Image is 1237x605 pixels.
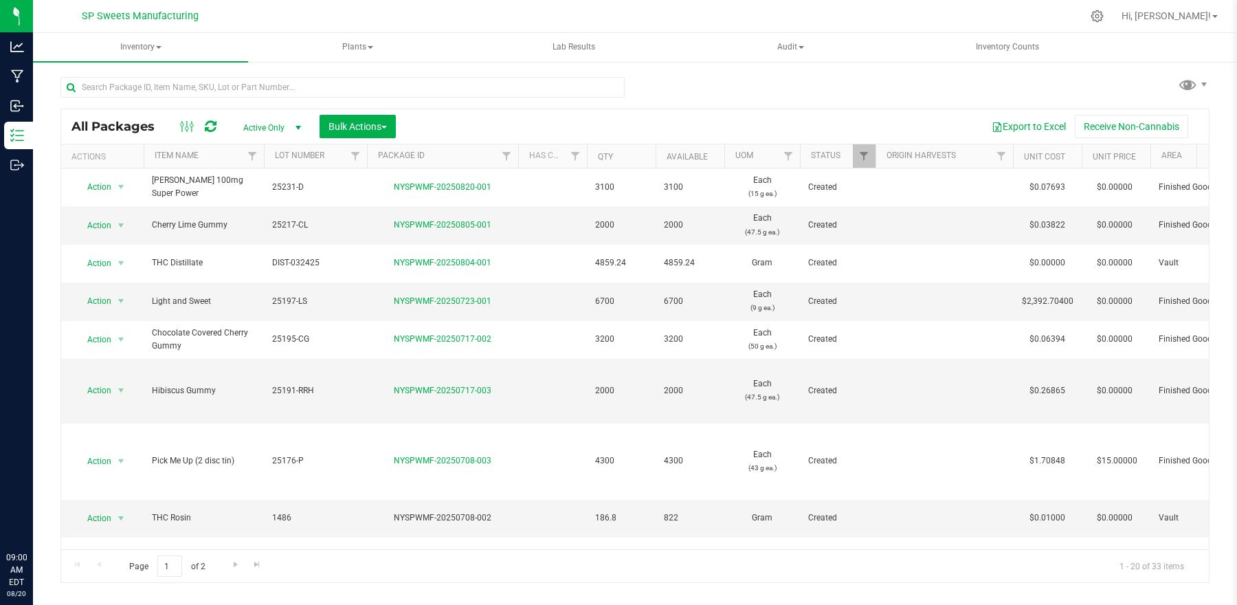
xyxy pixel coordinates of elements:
p: 08/20 [6,588,27,599]
span: Audit [684,34,898,61]
span: Created [808,384,867,397]
span: THC Distillate [152,256,256,269]
td: $2,392.70400 [1013,283,1082,320]
span: Action [75,177,112,197]
span: Plants [250,34,464,61]
a: Package ID [378,151,425,160]
span: $0.00000 [1090,329,1139,349]
td: $0.00000 [1013,245,1082,283]
a: Filter [777,144,800,168]
span: Action [75,330,112,349]
a: Go to the next page [225,555,245,574]
p: (47.5 g ea.) [733,390,792,404]
span: select [113,330,130,349]
div: NYSPWMF-20250708-002 [365,511,520,525]
a: Available [667,152,708,162]
span: Each [733,327,792,353]
span: 25191-RRH [272,384,359,397]
a: Filter [344,144,367,168]
a: Qty [598,152,613,162]
a: Area [1161,151,1182,160]
a: Inventory Counts [900,33,1115,62]
span: 4859.24 [595,256,647,269]
span: 1 - 20 of 33 items [1108,555,1195,576]
span: 2000 [664,219,716,232]
span: 25195-CG [272,333,359,346]
p: (47.5 g ea.) [733,225,792,239]
span: $0.00000 [1090,381,1139,401]
a: NYSPWMF-20250717-002 [394,334,491,344]
span: Inventory [33,33,248,62]
a: NYSPWMF-20250820-001 [394,182,491,192]
input: Search Package ID, Item Name, SKU, Lot or Part Number... [60,77,625,98]
span: Created [808,295,867,308]
td: $0.26634 [1013,538,1082,589]
span: 186.8 [595,511,647,525]
div: Actions [71,152,138,162]
span: 2000 [595,219,647,232]
a: Filter [495,144,518,168]
span: THC Rosin [152,511,256,525]
p: (43 g ea.) [733,461,792,474]
td: $0.07693 [1013,168,1082,206]
span: Action [75,216,112,235]
a: Filter [241,144,264,168]
span: Gram [733,256,792,269]
span: Hibiscus Gummy [152,384,256,397]
span: select [113,254,130,273]
span: Action [75,381,112,400]
span: DIST-032425 [272,256,359,269]
span: 2000 [664,384,716,397]
span: 25197-LS [272,295,359,308]
span: Each [733,212,792,238]
span: 3100 [595,181,647,194]
a: Status [811,151,840,160]
span: select [113,381,130,400]
span: All Packages [71,119,168,134]
span: Cherry Lime Gummy [152,219,256,232]
a: Audit [683,33,898,62]
a: Item Name [155,151,199,160]
a: Filter [853,144,876,168]
span: 3200 [595,333,647,346]
span: $15.00000 [1090,451,1144,471]
span: Each [733,377,792,404]
a: NYSPWMF-20250708-003 [394,456,491,465]
span: Created [808,219,867,232]
span: Action [75,291,112,311]
span: [PERSON_NAME] 100mg Super Power [152,174,256,200]
span: Action [75,254,112,273]
td: $0.06394 [1013,321,1082,359]
a: Lot Number [275,151,324,160]
th: Has COA [518,144,587,168]
a: Origin Harvests [887,151,956,160]
span: select [113,291,130,311]
a: NYSPWMF-20250717-003 [394,386,491,395]
p: (15 g ea.) [733,187,792,200]
span: Page of 2 [118,555,216,577]
span: Created [808,454,867,467]
p: (9 g ea.) [733,301,792,314]
iframe: Resource center [14,495,55,536]
div: Manage settings [1089,10,1106,23]
span: $0.00000 [1090,253,1139,273]
button: Receive Non-Cannabis [1075,115,1188,138]
span: Each [733,174,792,200]
button: Bulk Actions [320,115,396,138]
a: NYSPWMF-20250723-001 [394,296,491,306]
span: select [113,452,130,471]
td: $0.26865 [1013,359,1082,423]
a: UOM [735,151,753,160]
span: select [113,216,130,235]
span: Action [75,509,112,528]
span: Created [808,181,867,194]
a: Filter [990,144,1013,168]
span: 4859.24 [664,256,716,269]
td: $0.01000 [1013,500,1082,538]
span: Each [733,288,792,314]
inline-svg: Outbound [10,158,24,172]
span: 6700 [664,295,716,308]
span: 25217-CL [272,219,359,232]
inline-svg: Inventory [10,129,24,142]
inline-svg: Manufacturing [10,69,24,83]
